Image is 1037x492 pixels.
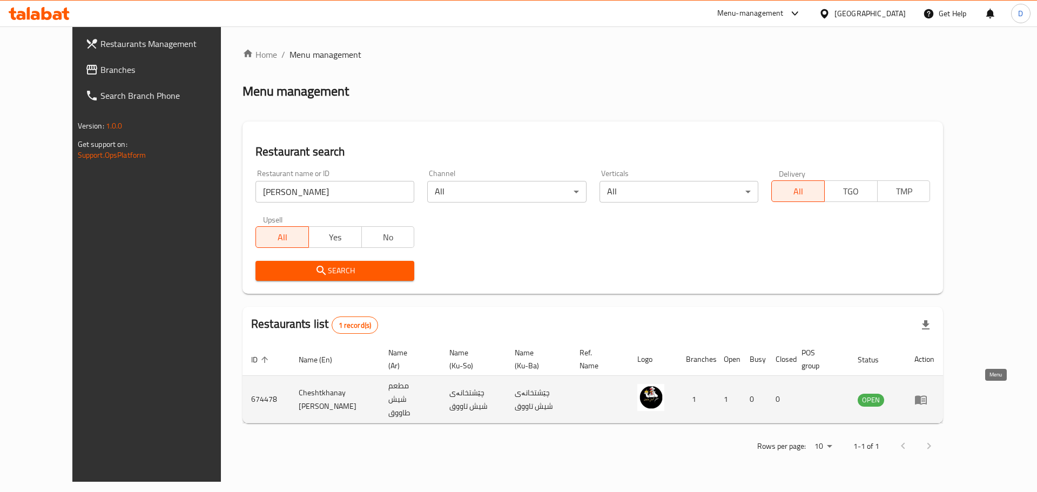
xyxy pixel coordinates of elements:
label: Upsell [263,215,283,223]
span: Restaurants Management [100,37,237,50]
button: All [255,226,309,248]
table: enhanced table [243,343,943,423]
span: 1.0.0 [106,119,123,133]
td: 0 [767,376,793,423]
span: Status [858,353,893,366]
span: Name (Ku-So) [449,346,493,372]
p: Rows per page: [757,440,806,453]
span: D [1018,8,1023,19]
h2: Menu management [243,83,349,100]
span: OPEN [858,394,884,406]
span: Branches [100,63,237,76]
span: Search Branch Phone [100,89,237,102]
span: Ref. Name [580,346,615,372]
span: Version: [78,119,104,133]
a: Search Branch Phone [77,83,246,109]
span: Name (En) [299,353,346,366]
td: مطعم شيش طاووق [380,376,441,423]
th: Branches [677,343,715,376]
th: Logo [629,343,677,376]
h2: Restaurants list [251,316,378,334]
p: 1-1 of 1 [853,440,879,453]
div: All [600,181,758,203]
a: Support.OpsPlatform [78,148,146,162]
span: POS group [802,346,837,372]
th: Action [906,343,943,376]
span: No [366,230,410,245]
td: 1 [677,376,715,423]
label: Delivery [779,170,806,177]
span: TGO [829,184,873,199]
div: All [427,181,586,203]
th: Busy [741,343,767,376]
td: چێشتخانەی شيش تاووق [441,376,506,423]
h2: Restaurant search [255,144,930,160]
td: Cheshtkhanay [PERSON_NAME] [290,376,380,423]
span: Yes [313,230,358,245]
img: Cheshtkhanay Shish Taouk [637,384,664,411]
a: Branches [77,57,246,83]
button: TMP [877,180,931,202]
td: 0 [741,376,767,423]
td: 674478 [243,376,290,423]
span: 1 record(s) [332,320,378,331]
td: 1 [715,376,741,423]
div: Menu-management [717,7,784,20]
th: Open [715,343,741,376]
span: Name (Ar) [388,346,428,372]
span: ID [251,353,272,366]
div: Total records count [332,316,379,334]
a: Home [243,48,277,61]
div: OPEN [858,394,884,407]
input: Search for restaurant name or ID.. [255,181,414,203]
div: Export file [913,312,939,338]
span: Get support on: [78,137,127,151]
button: Search [255,261,414,281]
button: No [361,226,415,248]
li: / [281,48,285,61]
button: TGO [824,180,878,202]
span: Search [264,264,406,278]
span: All [776,184,820,199]
span: Name (Ku-Ba) [515,346,558,372]
button: All [771,180,825,202]
span: All [260,230,305,245]
div: Rows per page: [810,439,836,455]
td: چێشتخانەی شيش تاووق [506,376,571,423]
nav: breadcrumb [243,48,943,61]
span: TMP [882,184,926,199]
a: Restaurants Management [77,31,246,57]
button: Yes [308,226,362,248]
span: Menu management [289,48,361,61]
div: [GEOGRAPHIC_DATA] [834,8,906,19]
th: Closed [767,343,793,376]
